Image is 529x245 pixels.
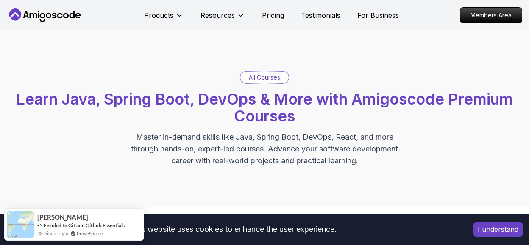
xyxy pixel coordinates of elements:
[200,10,235,20] p: Resources
[357,10,399,20] a: For Business
[16,90,513,125] span: Learn Java, Spring Boot, DevOps & More with Amigoscode Premium Courses
[301,10,340,20] a: Testimonials
[262,10,284,20] a: Pricing
[37,230,68,237] span: 33 minutes ago
[37,222,43,228] span: ->
[460,7,522,23] a: Members Area
[122,131,407,167] p: Master in-demand skills like Java, Spring Boot, DevOps, React, and more through hands-on, expert-...
[37,214,88,221] span: [PERSON_NAME]
[144,10,173,20] p: Products
[7,211,34,238] img: provesource social proof notification image
[144,10,184,27] button: Products
[249,73,280,82] p: All Courses
[77,230,103,237] a: ProveSource
[460,8,522,23] p: Members Area
[44,222,125,228] a: Enroled to Git and Github Essentials
[493,211,521,237] iframe: chat widget
[473,222,523,237] button: Accept cookies
[6,220,461,239] div: This website uses cookies to enhance the user experience.
[368,68,521,207] iframe: chat widget
[200,10,245,27] button: Resources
